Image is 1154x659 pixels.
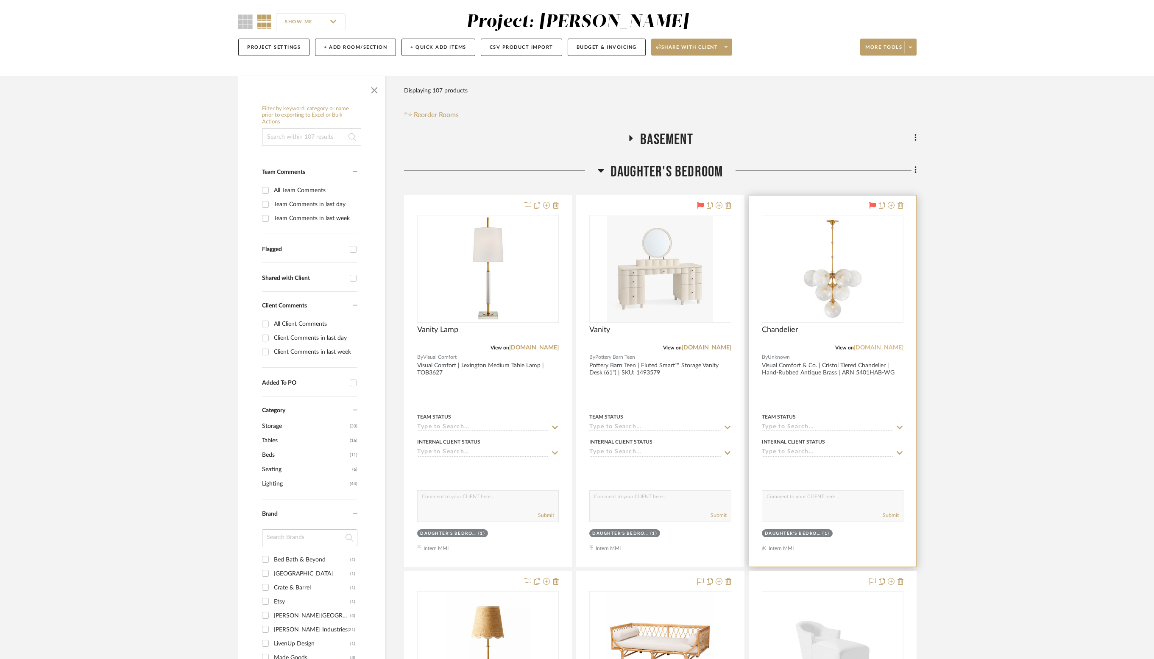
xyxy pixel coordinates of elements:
[262,511,278,517] span: Brand
[262,407,285,414] span: Category
[350,567,355,581] div: (1)
[762,424,893,432] input: Type to Search…
[568,39,646,56] button: Budget & Invoicing
[262,477,348,491] span: Lighting
[417,413,451,421] div: Team Status
[780,216,886,322] img: Chandelier
[417,438,480,446] div: Internal Client Status
[274,553,350,567] div: Bed Bath & Beyond
[350,595,355,609] div: (1)
[274,212,355,225] div: Team Comments in last week
[350,448,357,462] span: (11)
[865,44,902,57] span: More tools
[589,413,623,421] div: Team Status
[711,511,727,519] button: Submit
[854,345,903,351] a: [DOMAIN_NAME]
[262,246,346,253] div: Flagged
[762,438,825,446] div: Internal Client Status
[417,424,549,432] input: Type to Search…
[765,531,821,537] div: Daughter's Bedroom
[417,353,423,361] span: By
[466,13,688,31] div: Project: [PERSON_NAME]
[417,449,549,457] input: Type to Search…
[589,353,595,361] span: By
[762,413,796,421] div: Team Status
[274,595,350,609] div: Etsy
[401,39,475,56] button: + Quick Add Items
[262,448,348,462] span: Beds
[420,531,476,537] div: Daughter's Bedroom
[650,531,658,537] div: (1)
[348,623,355,637] div: (21)
[274,623,348,637] div: [PERSON_NAME] Industries
[350,434,357,447] span: (16)
[822,531,830,537] div: (1)
[592,531,648,537] div: Daughter's Bedroom
[538,511,554,519] button: Submit
[607,216,713,322] img: Vanity
[274,345,355,359] div: Client Comments in last week
[366,80,383,97] button: Close
[481,39,562,56] button: CSV Product Import
[350,553,355,567] div: (1)
[350,609,355,623] div: (4)
[274,637,350,651] div: LivenUp Design
[768,353,790,361] span: Unknown
[417,325,458,335] span: Vanity Lamp
[262,128,361,145] input: Search within 107 results
[589,325,610,335] span: Vanity
[350,637,355,651] div: (1)
[350,419,357,433] span: (30)
[466,216,510,322] img: Vanity Lamp
[274,198,355,211] div: Team Comments in last day
[762,325,798,335] span: Chandelier
[762,353,768,361] span: By
[262,529,357,546] input: Search Brands
[274,317,355,331] div: All Client Comments
[509,345,559,351] a: [DOMAIN_NAME]
[262,303,307,309] span: Client Comments
[238,39,309,56] button: Project Settings
[656,44,718,57] span: Share with client
[651,39,733,56] button: Share with client
[274,567,350,581] div: [GEOGRAPHIC_DATA]
[274,581,350,595] div: Crate & Barrel
[262,462,350,477] span: Seating
[589,424,721,432] input: Type to Search…
[262,433,348,448] span: Tables
[352,463,357,476] span: (6)
[404,82,468,99] div: Displaying 107 products
[883,511,899,519] button: Submit
[274,331,355,345] div: Client Comments in last day
[595,353,635,361] span: Pottery Barn Teen
[315,39,396,56] button: + Add Room/Section
[835,345,854,350] span: View on
[350,477,357,491] span: (44)
[262,275,346,282] div: Shared with Client
[663,345,682,350] span: View on
[491,345,509,350] span: View on
[860,39,917,56] button: More tools
[274,609,350,623] div: [PERSON_NAME][GEOGRAPHIC_DATA]
[589,438,652,446] div: Internal Client Status
[610,163,723,181] span: Daughter's Bedroom
[404,110,459,120] button: Reorder Rooms
[414,110,459,120] span: Reorder Rooms
[262,380,346,387] div: Added To PO
[350,581,355,595] div: (1)
[762,449,893,457] input: Type to Search…
[478,531,485,537] div: (1)
[262,106,361,126] h6: Filter by keyword, category or name prior to exporting to Excel or Bulk Actions
[640,131,693,149] span: Basement
[262,419,348,433] span: Storage
[423,353,457,361] span: Visual Comfort
[274,184,355,197] div: All Team Comments
[682,345,731,351] a: [DOMAIN_NAME]
[590,215,730,322] div: 0
[589,449,721,457] input: Type to Search…
[262,169,305,175] span: Team Comments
